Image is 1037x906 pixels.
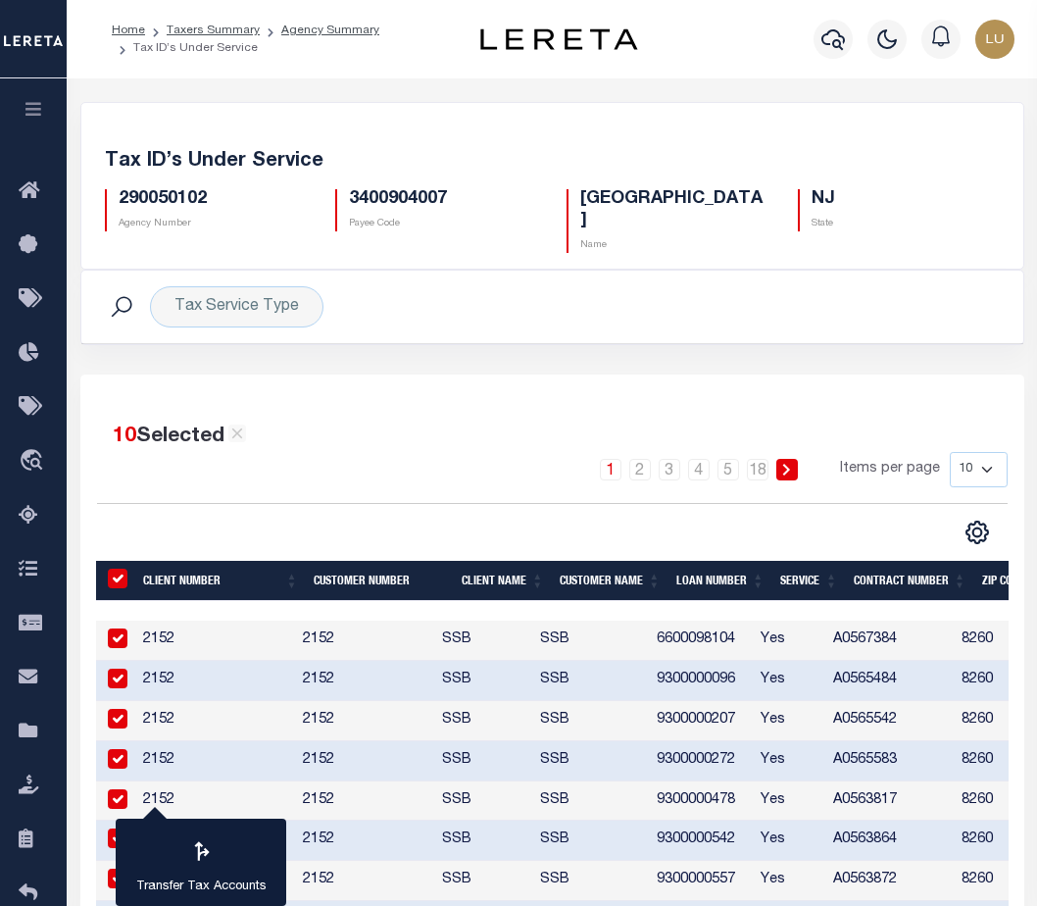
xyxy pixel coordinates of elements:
[295,861,434,901] td: 2152
[580,238,768,253] p: Name
[600,459,621,480] a: 1
[349,217,537,231] p: Payee Code
[552,561,668,601] th: Customer Name: activate to sort column ascending
[753,621,826,661] td: Yes
[295,701,434,741] td: 2152
[295,821,434,861] td: 2152
[112,25,145,36] a: Home
[135,741,294,781] td: 2152
[753,861,826,901] td: Yes
[434,621,532,661] td: SSB
[434,741,532,781] td: SSB
[135,561,306,601] th: Client Number: activate to sort column ascending
[135,621,294,661] td: 2152
[954,861,1030,901] td: 8260
[747,459,768,480] a: 18
[580,189,768,231] h5: [GEOGRAPHIC_DATA]
[150,286,323,327] div: Tax Service Type
[135,661,294,701] td: 2152
[717,459,739,480] a: 5
[532,821,649,861] td: SSB
[954,701,1030,741] td: 8260
[772,561,846,601] th: Service: activate to sort column ascending
[688,459,710,480] a: 4
[668,561,772,601] th: Loan Number: activate to sort column ascending
[434,701,532,741] td: SSB
[954,821,1030,861] td: 8260
[532,621,649,661] td: SSB
[975,20,1014,59] img: svg+xml;base64,PHN2ZyB4bWxucz0iaHR0cDovL3d3dy53My5vcmcvMjAwMC9zdmciIHBvaW50ZXItZXZlbnRzPSJub25lIi...
[295,621,434,661] td: 2152
[825,821,954,861] td: A0563864
[96,561,136,601] th: &nbsp;
[649,741,753,781] td: 9300000272
[840,459,940,480] span: Items per page
[812,189,1000,211] h5: NJ
[532,741,649,781] td: SSB
[19,449,50,475] i: travel_explore
[119,189,307,211] h5: 290050102
[753,821,826,861] td: Yes
[105,150,1000,174] h5: Tax ID’s Under Service
[112,39,258,57] li: Tax ID’s Under Service
[434,861,532,901] td: SSB
[281,25,379,36] a: Agency Summary
[349,189,537,211] h5: 3400904007
[659,459,680,480] a: 3
[753,781,826,822] td: Yes
[825,621,954,661] td: A0567384
[954,781,1030,822] td: 8260
[295,741,434,781] td: 2152
[434,781,532,822] td: SSB
[532,861,649,901] td: SSB
[113,422,246,453] div: Selected
[954,621,1030,661] td: 8260
[753,741,826,781] td: Yes
[825,861,954,901] td: A0563872
[954,661,1030,701] td: 8260
[825,701,954,741] td: A0565542
[649,621,753,661] td: 6600098104
[113,427,136,447] span: 10
[954,741,1030,781] td: 8260
[434,661,532,701] td: SSB
[825,741,954,781] td: A0565583
[135,781,294,822] td: 2152
[454,561,552,601] th: Client Name: activate to sort column ascending
[295,661,434,701] td: 2152
[649,781,753,822] td: 9300000478
[825,661,954,701] td: A0565484
[629,459,651,480] a: 2
[825,781,954,822] td: A0563817
[649,821,753,861] td: 9300000542
[753,661,826,701] td: Yes
[532,701,649,741] td: SSB
[135,701,294,741] td: 2152
[649,701,753,741] td: 9300000207
[434,821,532,861] td: SSB
[649,661,753,701] td: 9300000096
[167,25,260,36] a: Taxers Summary
[119,217,307,231] p: Agency Number
[532,781,649,822] td: SSB
[812,217,1000,231] p: State
[753,701,826,741] td: Yes
[649,861,753,901] td: 9300000557
[532,661,649,701] td: SSB
[306,561,454,601] th: Customer Number
[136,878,267,897] p: Transfer Tax Accounts
[480,28,637,50] img: logo-dark.svg
[846,561,974,601] th: Contract Number: activate to sort column ascending
[295,781,434,822] td: 2152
